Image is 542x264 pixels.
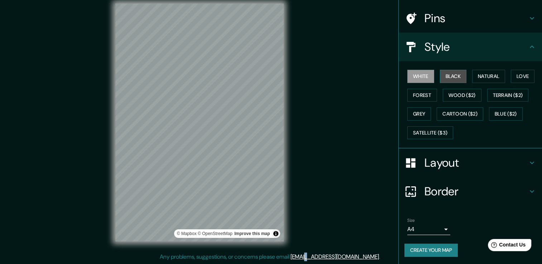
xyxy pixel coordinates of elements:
button: Cartoon ($2) [437,107,483,121]
div: Style [399,33,542,61]
button: Forest [407,89,437,102]
button: Toggle attribution [272,229,280,238]
button: Terrain ($2) [487,89,529,102]
button: Satellite ($3) [407,126,453,140]
div: . [380,253,381,261]
button: Grey [407,107,431,121]
div: Border [399,177,542,206]
h4: Layout [425,156,528,170]
button: Wood ($2) [443,89,481,102]
h4: Pins [425,11,528,25]
a: OpenStreetMap [198,231,232,236]
button: Natural [472,70,505,83]
a: Map feedback [234,231,270,236]
button: White [407,70,434,83]
button: Create your map [404,244,458,257]
a: [EMAIL_ADDRESS][DOMAIN_NAME] [291,253,379,260]
div: Layout [399,148,542,177]
p: Any problems, suggestions, or concerns please email . [160,253,380,261]
iframe: Help widget launcher [478,236,534,256]
button: Blue ($2) [489,107,523,121]
div: . [381,253,383,261]
a: Mapbox [177,231,197,236]
div: Pins [399,4,542,33]
label: Size [407,217,415,224]
h4: Border [425,184,528,199]
canvas: Map [115,4,284,241]
button: Black [440,70,467,83]
button: Love [511,70,534,83]
h4: Style [425,40,528,54]
div: A4 [407,224,450,235]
